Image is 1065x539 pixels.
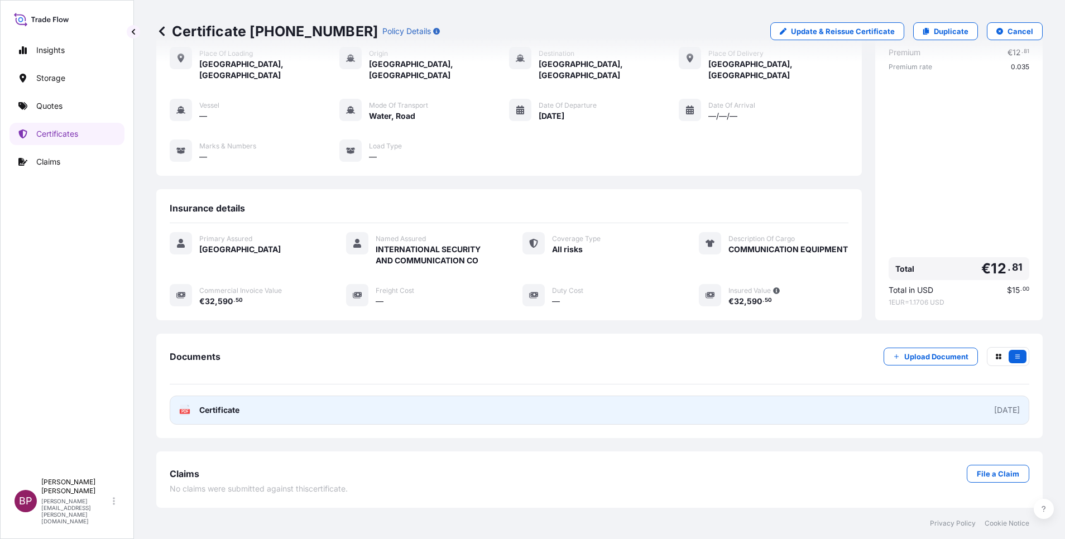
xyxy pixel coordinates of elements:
span: Mode of Transport [369,101,428,110]
a: Privacy Policy [930,519,976,528]
span: All risks [552,244,583,255]
span: — [199,110,207,122]
p: File a Claim [977,468,1019,479]
span: . [233,299,235,302]
p: Duplicate [934,26,968,37]
p: Claims [36,156,60,167]
span: [GEOGRAPHIC_DATA], [GEOGRAPHIC_DATA] [199,59,339,81]
span: . [1008,264,1011,271]
span: INTERNATIONAL SECURITY AND COMMUNICATION CO [376,244,496,266]
span: 32 [734,297,744,305]
span: Commercial Invoice Value [199,286,282,295]
span: [GEOGRAPHIC_DATA], [GEOGRAPHIC_DATA] [369,59,509,81]
span: Named Assured [376,234,426,243]
span: Premium rate [889,62,932,71]
span: Vessel [199,101,219,110]
span: Coverage Type [552,234,601,243]
span: 32 [205,297,215,305]
span: 15 [1012,286,1020,294]
span: Certificate [199,405,239,416]
p: [PERSON_NAME][EMAIL_ADDRESS][PERSON_NAME][DOMAIN_NAME] [41,498,111,524]
span: COMMUNICATION EQUIPMENT [728,244,848,255]
p: [PERSON_NAME] [PERSON_NAME] [41,478,111,495]
span: 50 [236,299,243,302]
span: € [199,297,205,305]
span: Total in USD [889,285,933,296]
span: Date of Departure [539,101,597,110]
a: Quotes [9,95,124,117]
span: 50 [765,299,772,302]
a: File a Claim [967,465,1029,483]
span: Freight Cost [376,286,414,295]
span: . [762,299,764,302]
a: PDFCertificate[DATE] [170,396,1029,425]
span: Marks & Numbers [199,142,256,151]
p: Upload Document [904,351,968,362]
span: [GEOGRAPHIC_DATA], [GEOGRAPHIC_DATA] [539,59,679,81]
span: , [744,297,747,305]
span: No claims were submitted against this certificate . [170,483,348,494]
a: Claims [9,151,124,173]
p: Certificate [PHONE_NUMBER] [156,22,378,40]
a: Cookie Notice [985,519,1029,528]
span: 81 [1012,264,1023,271]
span: Insurance details [170,203,245,214]
a: Certificates [9,123,124,145]
span: 1 EUR = 1.1706 USD [889,298,1029,307]
span: Claims [170,468,199,479]
span: € [728,297,734,305]
span: Date of Arrival [708,101,755,110]
span: [GEOGRAPHIC_DATA] [199,244,281,255]
span: — [199,151,207,162]
span: Total [895,263,914,275]
span: —/—/— [708,110,737,122]
a: Storage [9,67,124,89]
span: [GEOGRAPHIC_DATA], [GEOGRAPHIC_DATA] [708,59,848,81]
button: Upload Document [884,348,978,365]
span: 0.035 [1011,62,1029,71]
span: Load Type [369,142,402,151]
span: Water, Road [369,110,415,122]
span: Insured Value [728,286,771,295]
p: Quotes [36,100,63,112]
span: . [1020,287,1022,291]
span: , [215,297,218,305]
p: Certificates [36,128,78,139]
span: $ [1007,286,1012,294]
p: Policy Details [382,26,431,37]
span: 590 [747,297,762,305]
span: 590 [218,297,233,305]
span: Primary Assured [199,234,252,243]
span: 12 [991,262,1006,276]
span: Duty Cost [552,286,583,295]
p: Insights [36,45,65,56]
span: [DATE] [539,110,564,122]
span: BP [19,495,32,507]
span: Documents [170,351,220,362]
p: Cancel [1008,26,1033,37]
span: Description Of Cargo [728,234,795,243]
div: [DATE] [994,405,1020,416]
text: PDF [181,410,189,413]
button: Cancel [987,22,1043,40]
span: 00 [1023,287,1029,291]
span: — [376,296,383,307]
p: Update & Reissue Certificate [791,26,895,37]
a: Insights [9,39,124,61]
p: Storage [36,73,65,84]
span: — [369,151,377,162]
a: Duplicate [913,22,978,40]
a: Update & Reissue Certificate [770,22,904,40]
span: — [552,296,560,307]
span: € [981,262,991,276]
